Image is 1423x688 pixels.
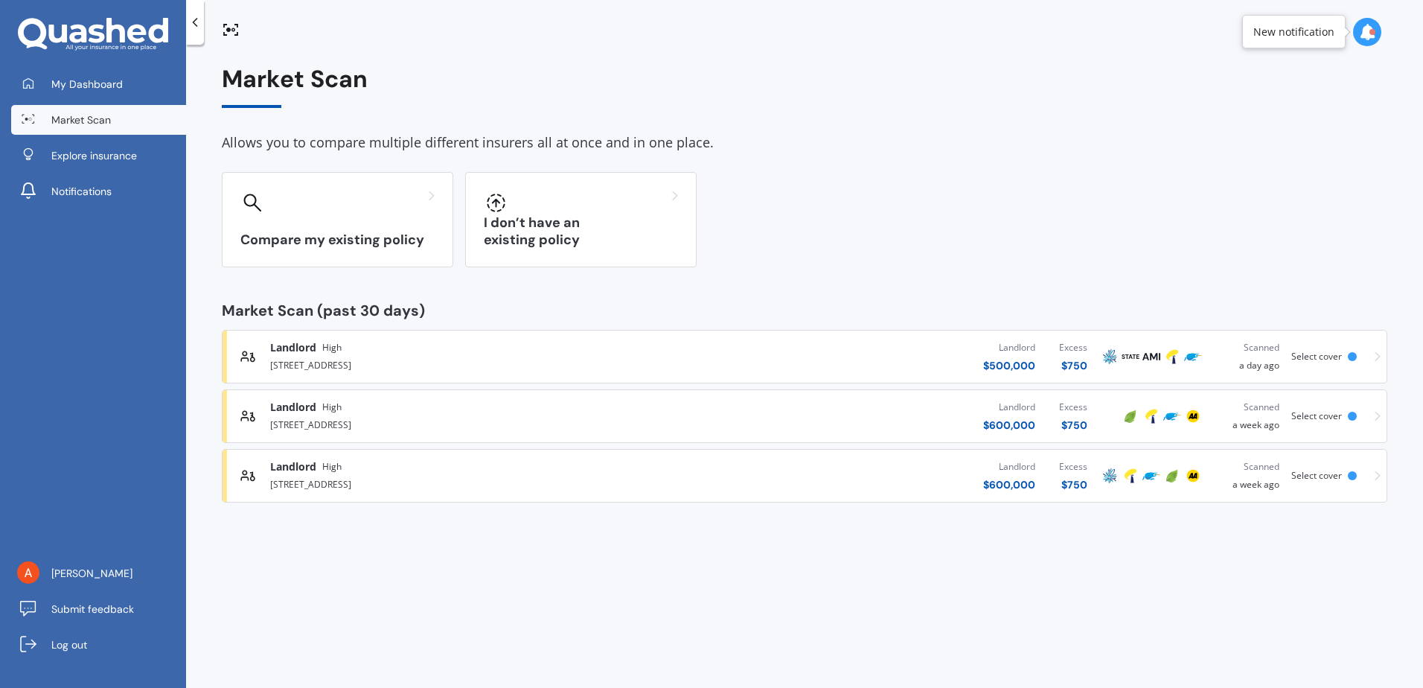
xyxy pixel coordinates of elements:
[270,474,670,492] div: [STREET_ADDRESS]
[484,214,678,249] h3: I don’t have an existing policy
[270,459,316,474] span: Landlord
[51,637,87,652] span: Log out
[1059,340,1087,355] div: Excess
[1142,348,1160,366] img: AMI
[1142,407,1160,425] img: Tower
[222,132,1387,154] div: Allows you to compare multiple different insurers all at once and in one place.
[322,340,342,355] span: High
[11,105,186,135] a: Market Scan
[1215,459,1279,492] div: a week ago
[1184,467,1202,485] img: AA
[51,184,112,199] span: Notifications
[17,561,39,584] img: ACg8ocJu4lvI9TaEOhIsb9TjHHavqer2ds6a-LfePsym_nK0ulUkBQ=s96-c
[1215,340,1279,373] div: a day ago
[51,566,132,581] span: [PERSON_NAME]
[1122,467,1139,485] img: Tower
[11,141,186,171] a: Explore insurance
[270,400,316,415] span: Landlord
[322,400,342,415] span: High
[270,415,670,433] div: [STREET_ADDRESS]
[1163,407,1181,425] img: Trade Me Insurance
[1184,407,1202,425] img: AA
[1253,25,1334,39] div: New notification
[11,594,186,624] a: Submit feedback
[1059,459,1087,474] div: Excess
[1101,348,1119,366] img: AMP
[1215,340,1279,355] div: Scanned
[11,558,186,588] a: [PERSON_NAME]
[983,358,1035,373] div: $ 500,000
[1291,469,1342,482] span: Select cover
[240,349,255,364] img: landlord.470ea2398dcb263567d0.svg
[1163,348,1181,366] img: Tower
[1122,348,1139,366] img: State
[983,459,1035,474] div: Landlord
[1059,358,1087,373] div: $ 750
[222,303,1387,318] div: Market Scan (past 30 days)
[222,330,1387,383] a: LandlordHigh[STREET_ADDRESS]Landlord$500,000Excess$750AMPStateAMITowerTrade Me InsuranceScanneda ...
[1059,418,1087,433] div: $ 750
[1215,459,1279,474] div: Scanned
[51,77,123,92] span: My Dashboard
[51,602,134,617] span: Submit feedback
[1122,407,1139,425] img: Initio
[1184,348,1202,366] img: Trade Me Insurance
[1142,467,1160,485] img: Trade Me Insurance
[240,409,255,424] img: landlord.470ea2398dcb263567d0.svg
[1215,400,1279,433] div: a week ago
[270,340,316,355] span: Landlord
[51,112,111,127] span: Market Scan
[51,148,137,163] span: Explore insurance
[1059,400,1087,415] div: Excess
[240,232,435,249] h3: Compare my existing policy
[11,630,186,660] a: Log out
[1101,467,1119,485] img: AMP
[240,468,255,483] img: landlord.470ea2398dcb263567d0.svg
[1163,467,1181,485] img: Initio
[1291,350,1342,363] span: Select cover
[983,418,1035,433] div: $ 600,000
[1291,410,1342,422] span: Select cover
[222,66,1387,108] div: Market Scan
[1059,477,1087,492] div: $ 750
[222,449,1387,503] a: LandlordHigh[STREET_ADDRESS]Landlord$600,000Excess$750AMPTowerTrade Me InsuranceInitioAAScanneda ...
[1215,400,1279,415] div: Scanned
[270,355,670,373] div: [STREET_ADDRESS]
[222,389,1387,443] a: LandlordHigh[STREET_ADDRESS]Landlord$600,000Excess$750InitioTowerTrade Me InsuranceAAScanneda wee...
[983,477,1035,492] div: $ 600,000
[983,340,1035,355] div: Landlord
[11,176,186,206] a: Notifications
[11,69,186,99] a: My Dashboard
[983,400,1035,415] div: Landlord
[322,459,342,474] span: High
